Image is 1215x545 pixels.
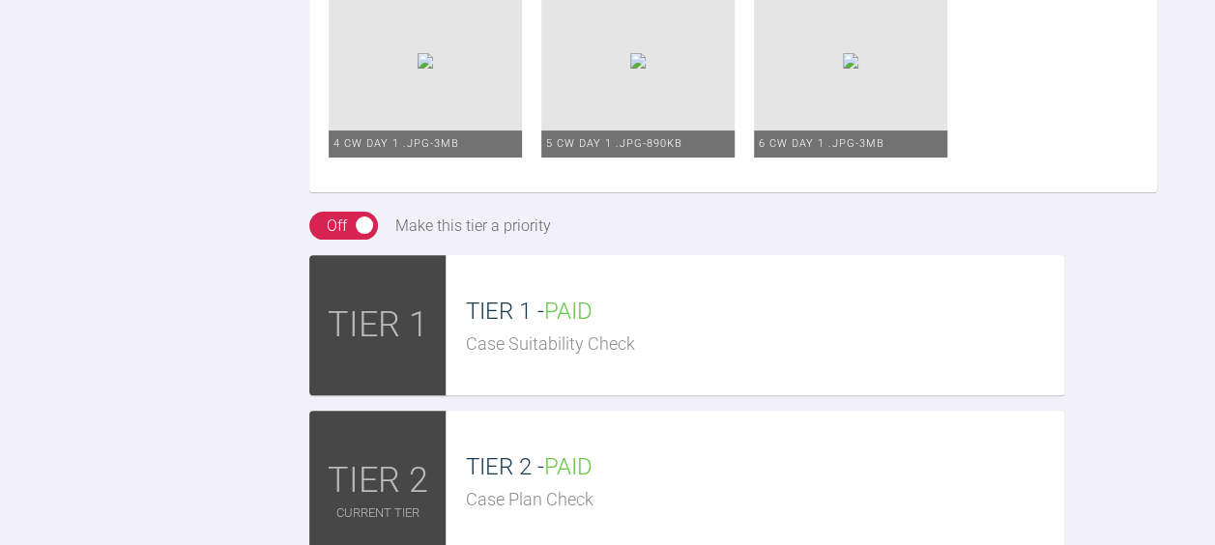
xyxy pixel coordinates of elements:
div: Case Suitability Check [466,330,1064,359]
div: Make this tier a priority [395,214,551,239]
span: PAID [544,453,593,480]
div: Case Plan Check [466,486,1064,514]
img: 291f1e94-85d1-4302-936e-ba1e63c131b9 [630,53,646,69]
span: 5 CW day 1 .JPG - 890KB [546,137,682,150]
span: TIER 1 [328,298,428,354]
span: TIER 2 [328,453,428,509]
span: 4 CW day 1 .JPG - 3MB [333,137,459,150]
img: 0ed37bda-37aa-4faf-8c71-e477b5f65dd7 [843,53,858,69]
span: TIER 1 - [466,298,593,325]
span: TIER 2 - [466,453,593,480]
span: 6 CW day 1 .JPG - 3MB [759,137,884,150]
div: Off [327,214,347,239]
span: PAID [544,298,593,325]
img: 123131f7-a0d0-45a6-84fe-34b48f795ffb [418,53,433,69]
